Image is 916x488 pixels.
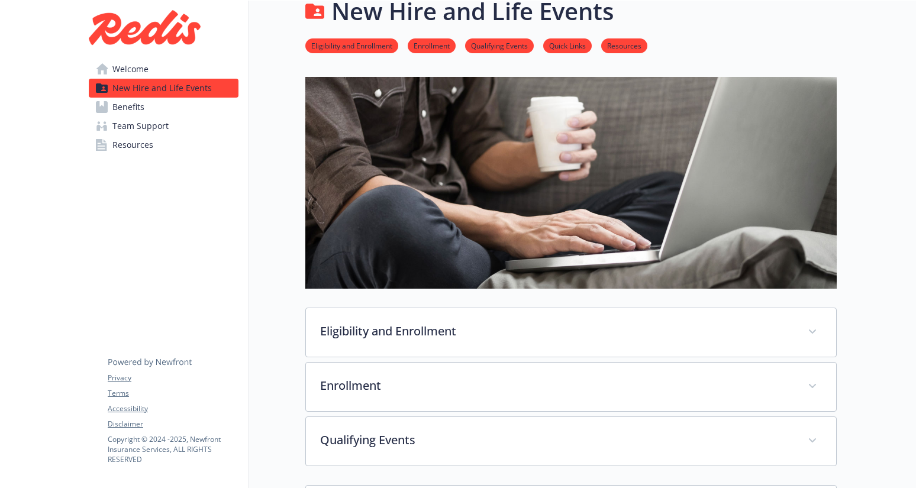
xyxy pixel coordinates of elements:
[108,434,238,464] p: Copyright © 2024 - 2025 , Newfront Insurance Services, ALL RIGHTS RESERVED
[108,419,238,429] a: Disclaimer
[320,431,794,449] p: Qualifying Events
[601,40,647,51] a: Resources
[89,60,238,79] a: Welcome
[89,98,238,117] a: Benefits
[305,40,398,51] a: Eligibility and Enrollment
[89,117,238,135] a: Team Support
[89,79,238,98] a: New Hire and Life Events
[112,79,212,98] span: New Hire and Life Events
[112,60,149,79] span: Welcome
[306,308,836,357] div: Eligibility and Enrollment
[89,135,238,154] a: Resources
[112,117,169,135] span: Team Support
[108,373,238,383] a: Privacy
[108,388,238,399] a: Terms
[465,40,534,51] a: Qualifying Events
[108,403,238,414] a: Accessibility
[320,322,794,340] p: Eligibility and Enrollment
[112,135,153,154] span: Resources
[543,40,592,51] a: Quick Links
[306,417,836,466] div: Qualifying Events
[305,77,837,289] img: new hire page banner
[112,98,144,117] span: Benefits
[320,377,794,395] p: Enrollment
[408,40,456,51] a: Enrollment
[306,363,836,411] div: Enrollment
